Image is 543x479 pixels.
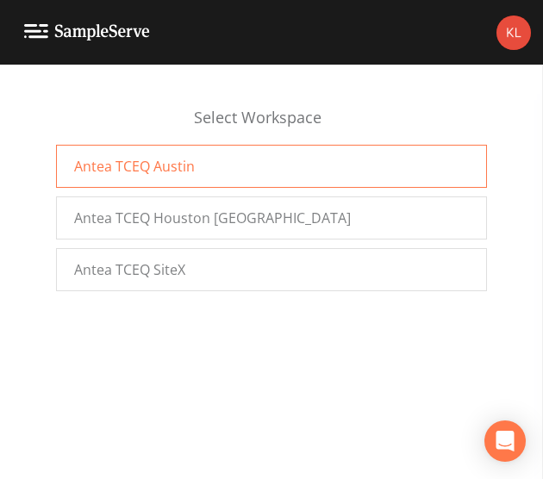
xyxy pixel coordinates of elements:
[56,196,487,239] a: Antea TCEQ Houston [GEOGRAPHIC_DATA]
[56,248,487,291] a: Antea TCEQ SiteX
[496,16,531,50] img: 9c4450d90d3b8045b2e5fa62e4f92659
[74,208,351,228] span: Antea TCEQ Houston [GEOGRAPHIC_DATA]
[484,420,526,462] div: Open Intercom Messenger
[74,259,185,280] span: Antea TCEQ SiteX
[56,145,487,188] a: Antea TCEQ Austin
[24,24,150,40] img: logo
[74,156,195,177] span: Antea TCEQ Austin
[56,106,487,145] div: Select Workspace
